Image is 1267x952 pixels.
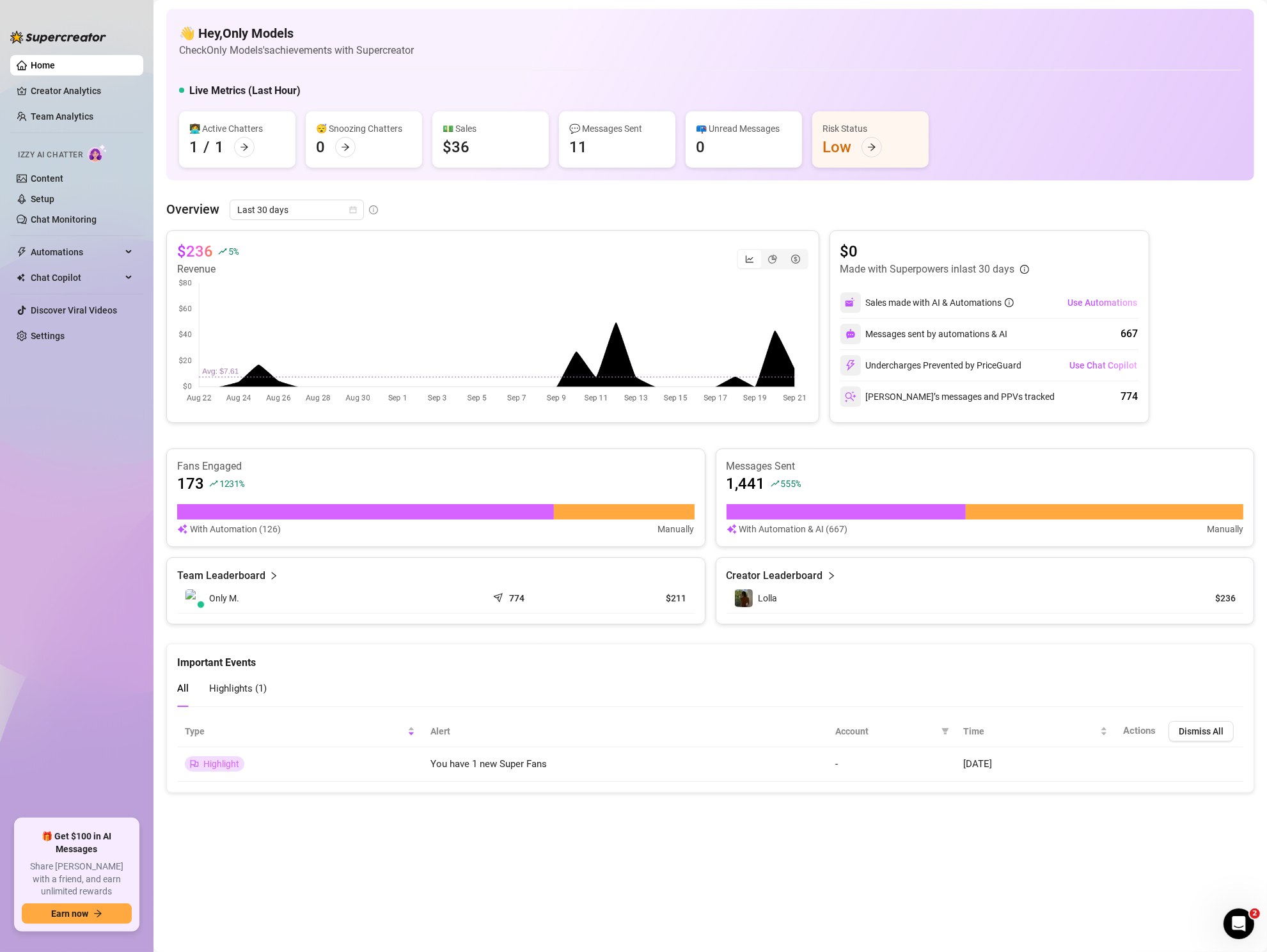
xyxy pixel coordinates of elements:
[218,247,227,256] span: rise
[18,149,83,161] span: Izzy AI Chatter
[31,194,54,204] a: Setup
[759,593,778,603] span: Lolla
[17,247,27,257] span: thunderbolt
[845,391,856,402] img: svg%3e
[956,716,1115,747] th: Time
[185,589,203,607] img: Only Models
[745,255,754,264] span: line-chart
[727,473,766,494] article: 1,441
[658,522,695,536] article: Manually
[727,459,1244,473] article: Messages Sent
[10,31,106,44] img: logo-BBDzfeDw.svg
[840,355,1022,376] div: Undercharges Prevented by PriceGuard
[827,568,836,583] span: right
[31,111,93,122] a: Team Analytics
[177,262,238,277] article: Revenue
[22,861,132,898] span: Share [PERSON_NAME] with a friend, and earn unlimited rewards
[177,716,423,747] th: Type
[835,758,838,770] span: -
[443,122,539,136] div: 💵 Sales
[1020,265,1029,274] span: info-circle
[846,329,856,339] img: svg%3e
[17,273,25,282] img: Chat Copilot
[31,60,55,70] a: Home
[179,24,414,42] h4: 👋 Hey, Only Models
[1224,908,1254,939] iframe: Intercom live chat
[88,144,107,163] img: AI Chatter
[430,758,547,770] span: You have 1 new Super Fans
[209,591,239,605] span: Only M.
[569,137,587,157] div: 11
[269,568,278,583] span: right
[177,683,189,694] span: All
[209,683,267,694] span: Highlights ( 1 )
[840,241,1029,262] article: $0
[569,122,665,136] div: 💬 Messages Sent
[1207,522,1243,536] article: Manually
[939,722,952,741] span: filter
[1250,908,1260,919] span: 2
[177,473,204,494] article: 173
[727,568,823,583] article: Creator Leaderboard
[31,214,97,225] a: Chat Monitoring
[781,477,801,489] span: 555 %
[941,727,949,735] span: filter
[835,724,936,738] span: Account
[31,173,63,184] a: Content
[185,724,405,738] span: Type
[215,137,224,157] div: 1
[1177,592,1236,605] article: $236
[31,242,122,262] span: Automations
[1123,725,1156,736] span: Actions
[177,459,695,473] article: Fans Engaged
[190,759,199,768] span: flag
[845,297,856,308] img: svg%3e
[189,122,285,136] div: 👩‍💻 Active Chatters
[237,200,356,219] span: Last 30 days
[509,592,524,605] article: 774
[219,477,244,489] span: 1231 %
[1169,721,1234,742] button: Dismiss All
[189,83,301,99] h5: Live Metrics (Last Hour)
[31,305,117,315] a: Discover Viral Videos
[316,122,412,136] div: 😴 Snoozing Chatters
[791,255,800,264] span: dollar-circle
[599,592,687,605] article: $211
[349,206,357,214] span: calendar
[316,137,325,157] div: 0
[31,81,133,101] a: Creator Analytics
[22,830,132,855] span: 🎁 Get $100 in AI Messages
[840,386,1055,407] div: [PERSON_NAME]’s messages and PPVs tracked
[771,479,780,488] span: rise
[822,122,918,136] div: Risk Status
[735,589,753,607] img: Lolla
[177,522,187,536] img: svg%3e
[177,644,1243,670] div: Important Events
[737,249,808,269] div: segmented control
[22,903,132,924] button: Earn nowarrow-right
[423,716,828,747] th: Alert
[1179,726,1224,736] span: Dismiss All
[1121,389,1138,404] div: 774
[867,143,876,152] span: arrow-right
[768,255,777,264] span: pie-chart
[840,324,1008,344] div: Messages sent by automations & AI
[727,522,737,536] img: svg%3e
[443,137,469,157] div: $36
[1068,297,1138,308] span: Use Automations
[1121,326,1138,342] div: 667
[179,42,414,58] article: Check Only Models's achievements with Supercreator
[189,137,198,157] div: 1
[493,590,506,603] span: send
[1069,355,1138,376] button: Use Chat Copilot
[866,296,1014,310] div: Sales made with AI & Automations
[963,758,992,770] span: [DATE]
[240,143,249,152] span: arrow-right
[166,200,219,219] article: Overview
[31,331,65,341] a: Settings
[228,245,238,257] span: 5 %
[177,568,265,583] article: Team Leaderboard
[696,137,705,157] div: 0
[203,759,239,769] span: Highlight
[696,122,792,136] div: 📪 Unread Messages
